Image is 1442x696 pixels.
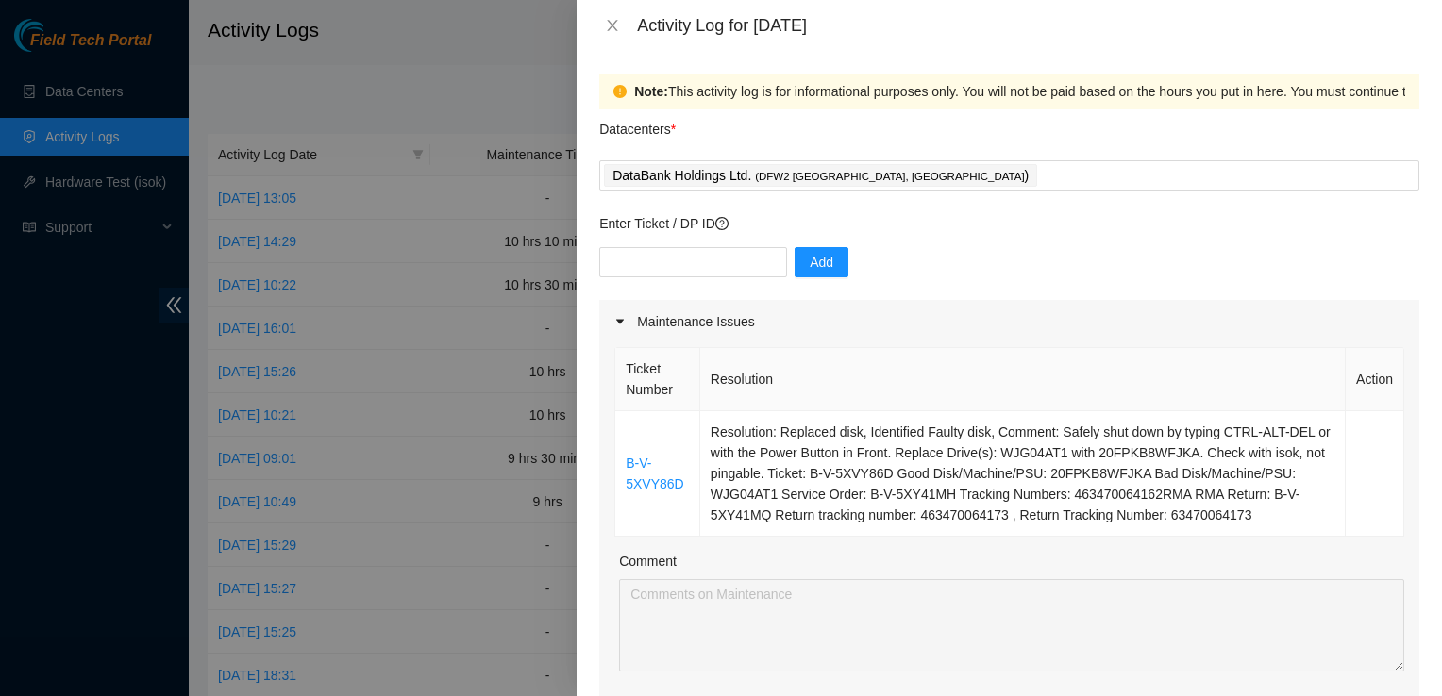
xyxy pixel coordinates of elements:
button: Close [599,17,626,35]
div: Activity Log for [DATE] [637,15,1419,36]
th: Action [1346,348,1404,411]
p: Enter Ticket / DP ID [599,213,1419,234]
p: Datacenters [599,109,676,140]
a: B-V-5XVY86D [626,456,683,491]
span: ( DFW2 [GEOGRAPHIC_DATA], [GEOGRAPHIC_DATA] [755,171,1024,182]
textarea: Comment [619,579,1404,671]
td: Resolution: Replaced disk, Identified Faulty disk, Comment: Safely shut down by typing CTRL-ALT-D... [700,411,1346,537]
span: caret-right [614,316,626,327]
span: Add [810,252,833,273]
button: Add [795,247,848,277]
th: Resolution [700,348,1346,411]
strong: Note: [634,81,668,102]
p: DataBank Holdings Ltd. ) [612,165,1029,187]
label: Comment [619,551,677,572]
span: exclamation-circle [613,85,627,98]
th: Ticket Number [615,348,700,411]
div: Maintenance Issues [599,300,1419,343]
span: question-circle [715,217,729,230]
span: close [605,18,620,33]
